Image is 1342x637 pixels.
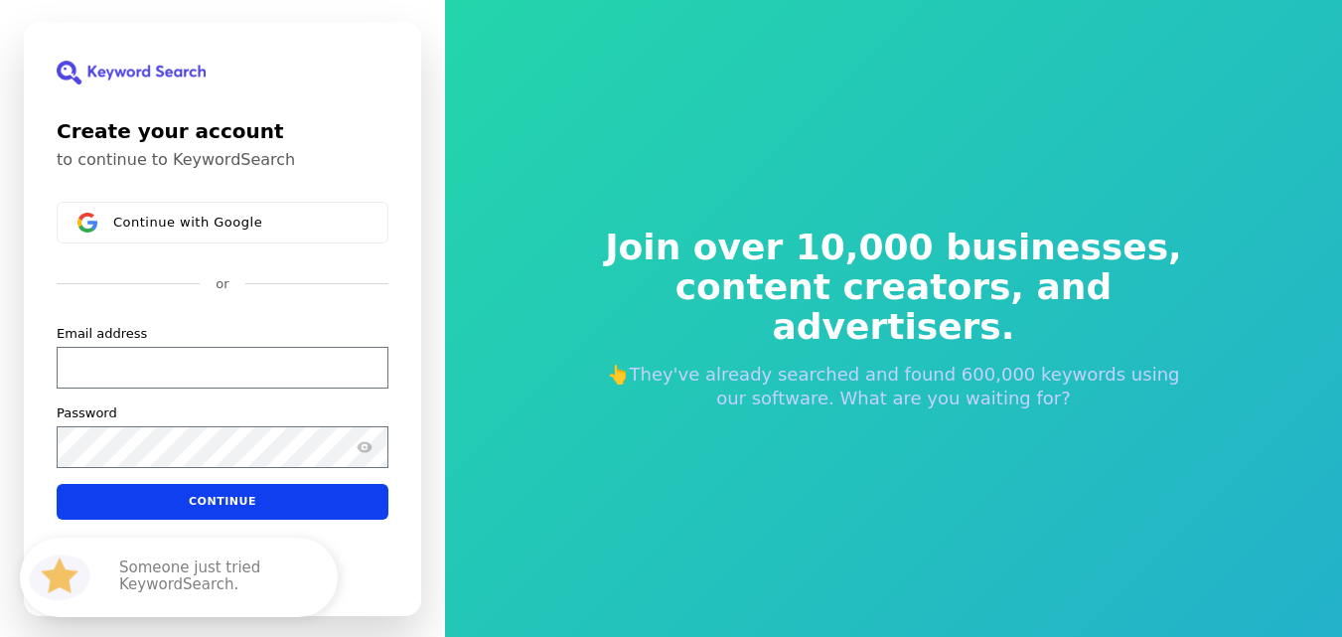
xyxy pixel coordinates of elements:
[57,483,388,519] button: Continue
[24,542,95,613] img: HubSpot
[57,150,388,170] p: to continue to KeywordSearch
[216,275,228,293] p: or
[113,214,262,230] span: Continue with Google
[77,213,97,233] img: Sign in with Google
[592,267,1196,347] span: content creators, and advertisers.
[592,363,1196,410] p: 👆They've already searched and found 600,000 keywords using our software. What are you waiting for?
[353,434,376,458] button: Show password
[592,228,1196,267] span: Join over 10,000 businesses,
[57,116,388,146] h1: Create your account
[57,61,206,84] img: KeywordSearch
[119,559,318,595] p: Someone just tried KeywordSearch.
[57,403,117,421] label: Password
[57,202,388,243] button: Sign in with GoogleContinue with Google
[57,324,147,342] label: Email address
